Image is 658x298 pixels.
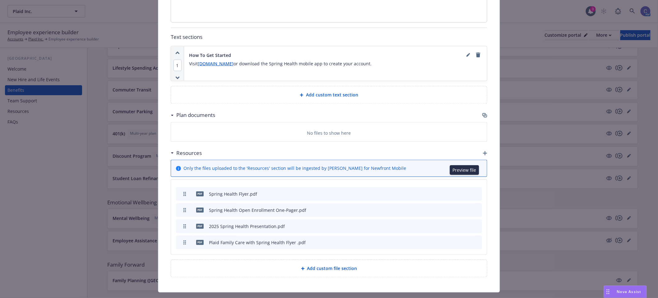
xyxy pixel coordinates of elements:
[475,191,480,198] button: archive file
[171,149,202,157] div: Resources
[196,208,204,212] span: pdf
[189,52,231,58] span: How To Get Started
[196,240,204,245] span: pdf
[196,192,204,196] span: pdf
[189,60,482,68] p: Visit or download the Spring Health mobile app to create your account.
[176,111,215,119] h3: Plan documents
[475,207,480,214] button: archive file
[198,61,234,67] a: [DOMAIN_NAME]
[174,62,182,69] button: 1
[176,149,202,157] h3: Resources
[307,130,351,137] p: No files to show here
[464,207,470,214] button: preview file
[465,51,472,59] a: editPencil
[209,223,285,230] div: 2025 Spring Health Presentation.pdf
[307,265,357,272] span: Add custom file section
[171,86,487,104] div: Add custom text section
[171,260,487,277] div: Add custom file section
[183,165,406,172] span: Only the files uploaded to the 'Resources' section will be ingested by [PERSON_NAME] for Newfront...
[171,111,215,119] div: Plan documents
[464,240,470,246] button: preview file
[171,33,487,41] p: Text sections
[475,51,482,59] a: remove
[454,223,459,230] button: download file
[464,223,470,230] button: preview file
[196,224,204,229] span: pdf
[604,286,612,298] div: Drag to move
[454,207,459,214] button: download file
[475,240,480,246] button: archive file
[454,191,459,198] button: download file
[454,240,459,246] button: download file
[306,92,358,98] span: Add custom text section
[604,286,647,298] button: Nova Assist
[209,240,306,246] div: Plaid Family Care with Spring Health Flyer .pdf
[617,289,642,294] span: Nova Assist
[174,60,182,71] span: 1
[475,223,480,230] button: archive file
[209,191,257,198] div: Spring Health Flyer.pdf
[209,207,306,214] div: Spring Health Open Enrollment One-Pager.pdf
[464,191,470,198] button: preview file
